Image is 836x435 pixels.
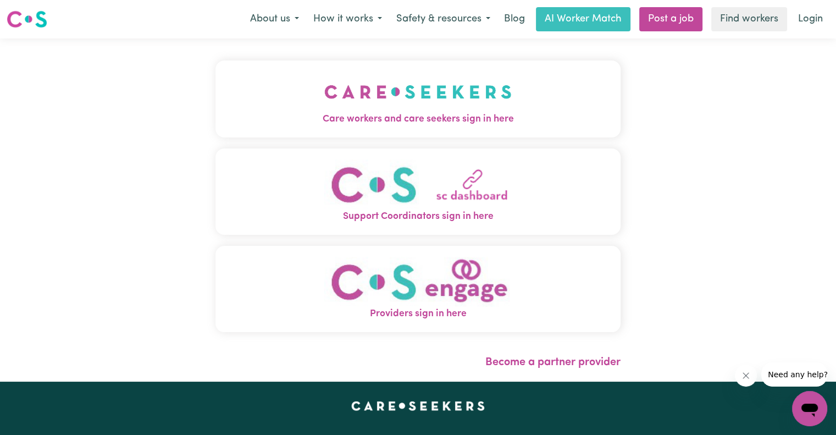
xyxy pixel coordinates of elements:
a: Login [791,7,829,31]
img: Careseekers logo [7,9,47,29]
button: Care workers and care seekers sign in here [215,60,621,137]
a: Become a partner provider [485,357,621,368]
a: AI Worker Match [536,7,630,31]
button: About us [243,8,306,31]
a: Post a job [639,7,702,31]
button: Safety & resources [389,8,497,31]
span: Support Coordinators sign in here [215,210,621,224]
a: Blog [497,7,532,31]
button: Providers sign in here [215,246,621,332]
button: Support Coordinators sign in here [215,148,621,235]
span: Care workers and care seekers sign in here [215,112,621,126]
span: Providers sign in here [215,307,621,321]
a: Careseekers logo [7,7,47,32]
a: Find workers [711,7,787,31]
iframe: Close message [735,365,757,387]
span: Need any help? [7,8,67,16]
iframe: Message from company [761,362,827,387]
iframe: Button to launch messaging window [792,391,827,426]
a: Careseekers home page [351,401,485,410]
button: How it works [306,8,389,31]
